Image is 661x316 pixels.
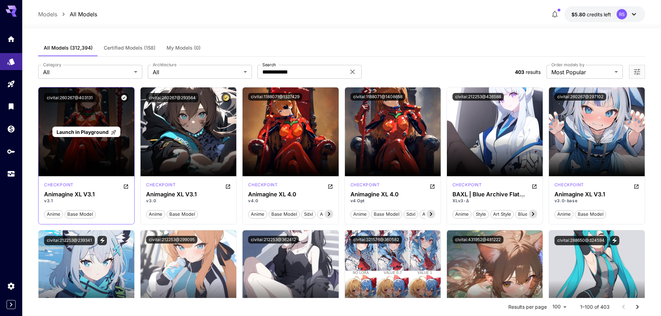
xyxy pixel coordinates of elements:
[44,182,74,190] div: SDXL 1.0
[571,11,611,18] div: $5.79994
[44,198,129,204] p: v3.1
[43,62,61,68] label: Category
[350,93,405,101] button: civitai:1188071@1408658
[146,182,176,190] div: SDXL 1.0
[65,210,96,219] button: base model
[555,211,573,218] span: anime
[371,211,402,218] span: base model
[44,191,129,198] h3: Animagine XL V3.1
[7,102,15,111] div: Library
[221,93,231,102] button: Certified Model – Vetted for best performance and includes a commercial license.
[317,210,345,219] button: animagine
[153,68,241,76] span: All
[404,211,418,218] span: sdxl
[44,236,95,245] button: civitai:212253@239341
[269,210,300,219] button: base model
[554,182,584,188] p: checkpoint
[452,210,472,219] button: anime
[453,211,471,218] span: anime
[70,10,97,18] a: All Models
[328,182,333,190] button: Open in CivitAI
[350,191,435,198] div: Animagine XL 4.0
[146,182,176,188] p: checkpoint
[225,182,231,190] button: Open in CivitAI
[248,182,278,190] div: SDXL 1.0
[634,182,639,190] button: Open in CivitAI
[610,236,619,245] button: View trigger words
[452,198,537,204] p: XLv3-Δ
[146,236,197,244] button: civitai:212253@299095
[7,55,15,64] div: Models
[550,302,569,312] div: 100
[38,10,57,18] p: Models
[452,236,503,244] button: civitai:431952@481222
[508,304,547,310] p: Results per page
[57,129,109,135] span: Launch in Playground
[7,147,15,156] div: API Keys
[119,93,129,102] button: Verified working
[554,198,639,204] p: v3.0-base
[153,62,176,68] label: Architecture
[515,210,548,219] button: blue archive
[44,182,74,188] p: checkpoint
[167,45,201,51] span: My Models (0)
[565,6,645,22] button: $5.79994RS
[44,210,63,219] button: anime
[146,211,165,218] span: anime
[7,170,15,178] div: Usage
[515,69,524,75] span: 403
[490,210,514,219] button: art style
[551,68,612,76] span: Most Popular
[452,93,504,101] button: civitai:212253@426588
[575,211,606,218] span: base model
[52,127,120,137] a: Launch in Playground
[473,211,489,218] span: style
[302,211,315,218] span: sdxl
[167,210,198,219] button: base model
[420,211,447,218] span: animagine
[430,182,435,190] button: Open in CivitAI
[350,182,380,190] div: SDXL 1.0
[146,93,198,102] button: civitai:260267@293564
[404,210,418,219] button: sdxl
[350,182,380,188] p: checkpoint
[317,211,345,218] span: animagine
[98,236,107,245] button: View trigger words
[452,182,482,190] div: SDXL 1.0
[571,11,587,17] span: $5.80
[452,191,537,198] h3: BAXL | Blue Archive Flat Celluloid Style Fine-tune | 碧蓝档案[PERSON_NAME]平涂画风 [[PERSON_NAME] Δ & Ani...
[248,182,278,188] p: checkpoint
[248,210,267,219] button: anime
[248,211,267,218] span: anime
[248,198,333,204] p: v4.0
[146,210,165,219] button: anime
[38,10,97,18] nav: breadcrumb
[104,45,155,51] span: Certified Models (158)
[491,211,514,218] span: art style
[262,62,276,68] label: Search
[248,236,299,244] button: civitai:212253@362412
[554,191,639,198] h3: Animagine XL V3.1
[167,211,197,218] span: base model
[516,211,548,218] span: blue archive
[7,300,16,309] button: Expand sidebar
[146,191,231,198] h3: Animagine XL V3.1
[44,45,93,51] span: All Models (312,394)
[452,191,537,198] div: BAXL | Blue Archive Flat Celluloid Style Fine-tune | 碧蓝档案赛璐璐平涂画风 [Kohaku Δ & Animagine XL v3]
[630,300,644,314] button: Go to next page
[350,210,370,219] button: anime
[146,198,231,204] p: v3.0
[44,93,95,102] button: civitai:260267@403131
[43,68,131,76] span: All
[633,68,641,76] button: Open more filters
[554,93,606,101] button: civitai:260267@297102
[248,191,333,198] h3: Animagine XL 4.0
[587,11,611,17] span: credits left
[248,93,302,101] button: civitai:1188071@1337429
[526,69,541,75] span: results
